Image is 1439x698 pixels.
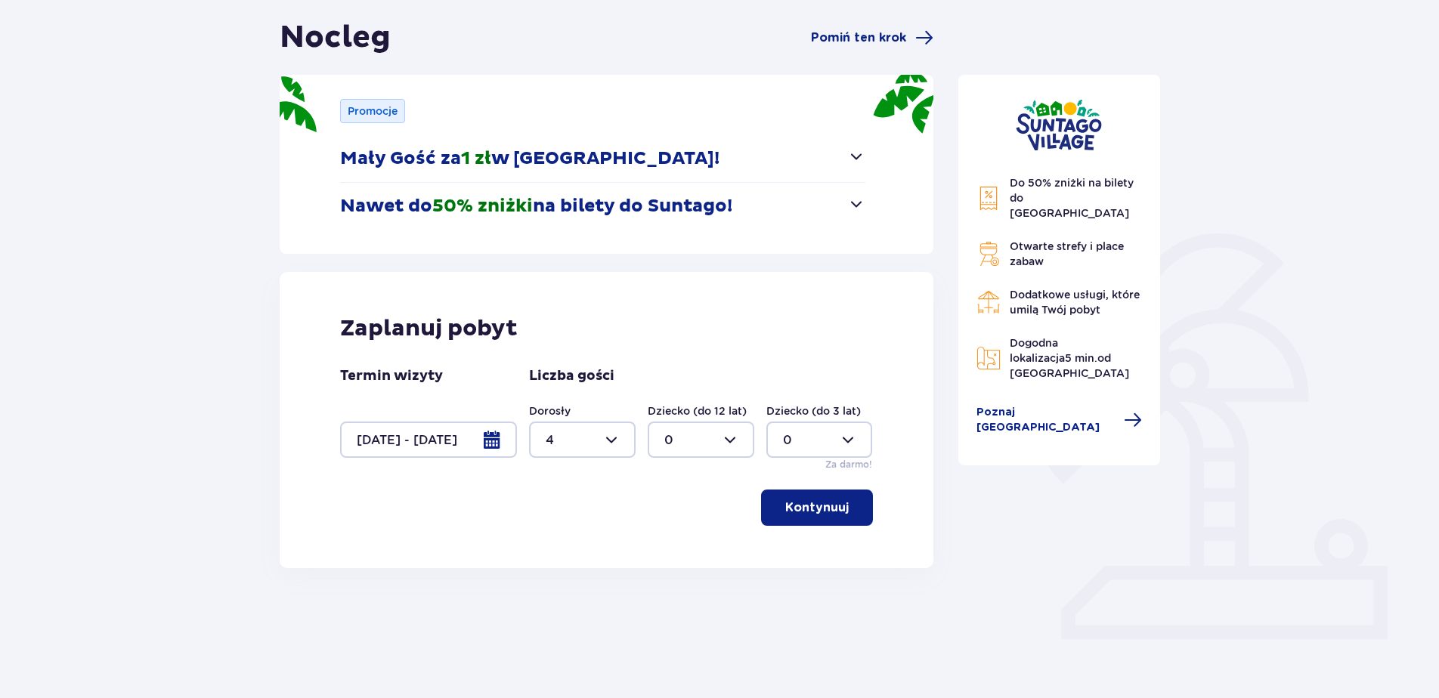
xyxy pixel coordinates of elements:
[280,19,391,57] h1: Nocleg
[825,458,872,471] p: Za darmo!
[976,242,1001,266] img: Grill Icon
[811,29,906,46] span: Pomiń ten krok
[976,346,1001,370] img: Map Icon
[348,103,398,119] p: Promocje
[461,147,491,170] span: 1 zł
[811,29,933,47] a: Pomiń ten krok
[340,314,518,343] p: Zaplanuj pobyt
[976,186,1001,211] img: Discount Icon
[1010,289,1140,316] span: Dodatkowe usługi, które umilą Twój pobyt
[340,183,865,230] button: Nawet do50% zniżkina bilety do Suntago!
[1065,352,1097,364] span: 5 min.
[976,290,1001,314] img: Restaurant Icon
[761,490,873,526] button: Kontynuuj
[648,403,747,418] label: Dziecko (do 12 lat)
[1016,99,1102,151] img: Suntago Village
[340,147,719,170] p: Mały Gość za w [GEOGRAPHIC_DATA]!
[976,405,1116,435] span: Poznaj [GEOGRAPHIC_DATA]
[1010,177,1134,219] span: Do 50% zniżki na bilety do [GEOGRAPHIC_DATA]
[1010,337,1129,379] span: Dogodna lokalizacja od [GEOGRAPHIC_DATA]
[340,195,732,218] p: Nawet do na bilety do Suntago!
[340,367,443,385] p: Termin wizyty
[1010,240,1124,267] span: Otwarte strefy i place zabaw
[340,135,865,182] button: Mały Gość za1 złw [GEOGRAPHIC_DATA]!
[529,403,571,418] label: Dorosły
[785,499,849,516] p: Kontynuuj
[432,195,533,218] span: 50% zniżki
[529,367,614,385] p: Liczba gości
[976,405,1143,435] a: Poznaj [GEOGRAPHIC_DATA]
[766,403,861,418] label: Dziecko (do 3 lat)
